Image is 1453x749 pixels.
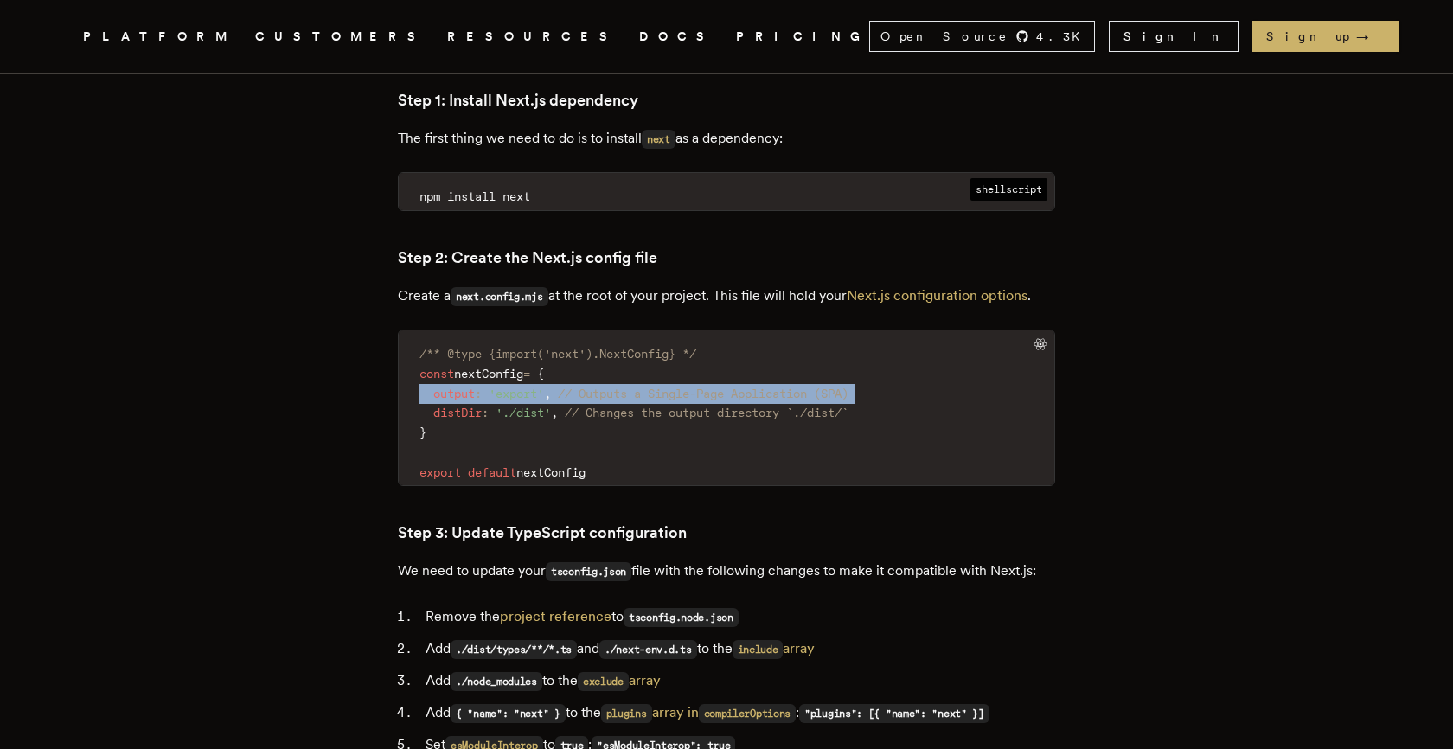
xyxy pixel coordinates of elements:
[558,387,848,400] span: // Outputs a Single-Page Application (SPA)
[546,562,631,581] code: tsconfig.json
[601,704,652,723] code: plugins
[433,387,475,400] span: output
[500,608,611,624] a: project reference
[578,672,661,688] a: excludearray
[565,406,848,419] span: // Changes the output directory `./dist/`
[601,704,796,720] a: pluginsarray incompilerOptions
[451,640,577,659] code: ./dist/types/**/*.ts
[551,406,558,419] span: ,
[454,367,523,381] span: nextConfig
[880,28,1008,45] span: Open Source
[799,704,989,723] code: "plugins": [{ "name": "next" }]
[1356,28,1386,45] span: →
[420,637,1055,662] li: Add and to the
[847,287,1027,304] a: Next.js configuration options
[970,178,1047,201] span: shellscript
[398,126,1055,151] p: The first thing we need to do is to install as a dependency:
[736,26,869,48] a: PRICING
[639,26,715,48] a: DOCS
[419,465,461,479] span: export
[599,640,697,659] code: ./next-env.d.ts
[699,704,797,723] code: compilerOptions
[451,672,542,691] code: ./node_modules
[544,387,551,400] span: ,
[398,559,1055,584] p: We need to update your file with the following changes to make it compatible with Next.js:
[255,26,426,48] a: CUSTOMERS
[398,284,1055,309] p: Create a at the root of your project. This file will hold your .
[578,672,629,691] code: exclude
[398,88,1055,112] h3: Step 1: Install Next.js dependency
[419,367,454,381] span: const
[451,287,548,306] code: next.config.mjs
[496,406,551,419] span: './dist'
[489,387,544,400] span: 'export'
[537,367,544,381] span: {
[1036,28,1091,45] span: 4.3 K
[420,605,1055,630] li: Remove the to
[419,189,530,203] span: npm install next
[419,426,426,439] span: }
[523,367,530,381] span: =
[1252,21,1399,52] a: Sign up
[451,704,566,723] code: { "name": "next" }
[482,406,489,419] span: :
[433,406,482,419] span: distDir
[624,608,739,627] code: tsconfig.node.json
[447,26,618,48] button: RESOURCES
[398,521,1055,545] h3: Step 3: Update TypeScript configuration
[733,640,784,659] code: include
[420,669,1055,694] li: Add to the
[398,246,1055,270] h3: Step 2: Create the Next.js config file
[733,640,816,656] a: includearray
[642,130,675,149] code: next
[420,701,1055,726] li: Add to the :
[475,387,482,400] span: :
[419,347,696,361] span: /** @type {import('next').NextConfig} */
[83,26,234,48] button: PLATFORM
[1109,21,1239,52] a: Sign In
[468,465,516,479] span: default
[642,130,675,146] a: next
[516,465,586,479] span: nextConfig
